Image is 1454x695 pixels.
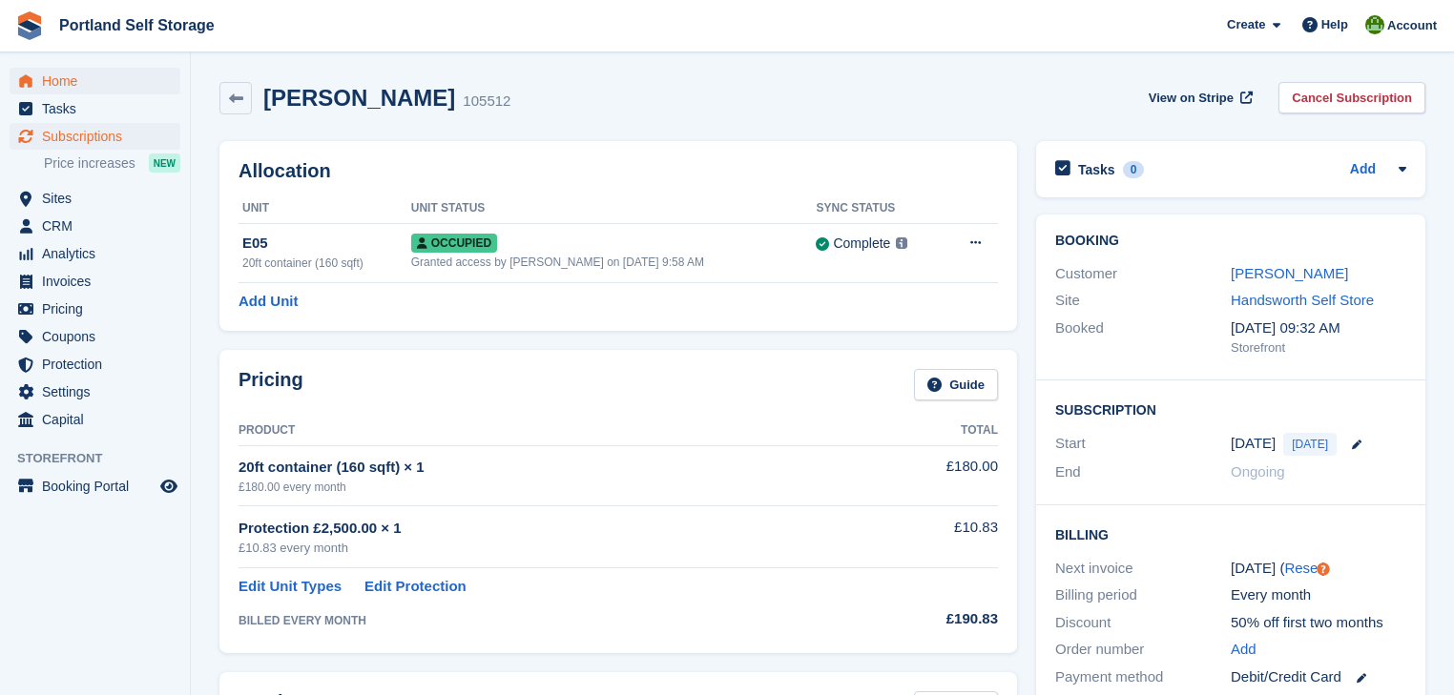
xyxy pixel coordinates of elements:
h2: Allocation [239,160,998,182]
div: £10.83 every month [239,539,858,558]
th: Sync Status [816,194,943,224]
td: £10.83 [858,506,998,568]
div: 105512 [463,91,510,112]
a: View on Stripe [1141,82,1257,113]
th: Unit [239,194,411,224]
span: View on Stripe [1149,89,1234,108]
h2: Subscription [1055,399,1406,419]
a: Edit Unit Types [239,576,342,598]
span: CRM [42,213,156,239]
a: menu [10,123,180,150]
div: End [1055,461,1231,483]
img: stora-icon-8386f47178a22dfd0bd8f6a31ec36ba5ce8667c1dd55bd0f319d3a0aa187defe.svg [15,11,44,40]
a: Preview store [157,475,180,498]
a: [PERSON_NAME] [1231,265,1348,281]
div: Granted access by [PERSON_NAME] on [DATE] 9:58 AM [411,254,817,271]
div: Start [1055,433,1231,456]
a: menu [10,240,180,267]
a: Add [1231,639,1257,661]
span: Tasks [42,95,156,122]
div: 20ft container (160 sqft) [242,255,411,272]
td: £180.00 [858,445,998,505]
span: Help [1321,15,1348,34]
div: Discount [1055,612,1231,634]
div: Billing period [1055,584,1231,606]
span: [DATE] [1283,433,1337,456]
h2: [PERSON_NAME] [263,85,455,111]
div: Tooltip anchor [1315,561,1332,578]
a: menu [10,213,180,239]
div: Payment method [1055,666,1231,688]
div: 50% off first two months [1231,612,1406,634]
span: Protection [42,351,156,378]
div: Debit/Credit Card [1231,666,1406,688]
span: Settings [42,378,156,405]
div: 20ft container (160 sqft) × 1 [239,457,858,479]
div: Booked [1055,317,1231,358]
span: Home [42,68,156,94]
div: Storefront [1231,338,1406,358]
h2: Tasks [1078,161,1115,178]
span: Analytics [42,240,156,267]
th: Total [858,416,998,446]
span: Price increases [44,154,135,173]
h2: Booking [1055,234,1406,249]
span: Storefront [17,449,190,468]
span: Subscriptions [42,123,156,150]
span: Sites [42,185,156,212]
div: E05 [242,233,411,255]
a: menu [10,296,180,322]
span: Pricing [42,296,156,322]
span: Capital [42,406,156,433]
img: icon-info-grey-7440780725fd019a000dd9b08b2336e03edf1995a4989e88bcd33f0948082b44.svg [896,237,907,249]
div: Site [1055,290,1231,312]
span: Booking Portal [42,473,156,500]
a: Add [1350,159,1376,181]
a: Edit Protection [364,576,467,598]
img: Sue Wolfendale [1365,15,1384,34]
div: 0 [1123,161,1145,178]
div: [DATE] ( ) [1231,558,1406,580]
a: menu [10,268,180,295]
a: Handsworth Self Store [1231,292,1374,308]
div: £190.83 [858,608,998,630]
a: Reset [1284,560,1321,576]
div: Next invoice [1055,558,1231,580]
div: Order number [1055,639,1231,661]
a: menu [10,185,180,212]
a: menu [10,323,180,350]
div: Every month [1231,584,1406,606]
span: Account [1387,16,1437,35]
span: Create [1227,15,1265,34]
th: Product [239,416,858,446]
span: Invoices [42,268,156,295]
div: [DATE] 09:32 AM [1231,317,1406,339]
span: Coupons [42,323,156,350]
a: menu [10,351,180,378]
th: Unit Status [411,194,817,224]
div: Protection £2,500.00 × 1 [239,518,858,540]
div: £180.00 every month [239,479,858,496]
a: Guide [914,369,998,400]
div: Complete [833,234,890,254]
a: Portland Self Storage [52,10,222,41]
a: menu [10,68,180,94]
div: BILLED EVERY MONTH [239,612,858,629]
a: Price increases NEW [44,153,180,174]
a: menu [10,406,180,433]
h2: Billing [1055,524,1406,543]
a: menu [10,378,180,405]
span: Occupied [411,234,497,253]
a: Add Unit [239,291,298,313]
div: Customer [1055,263,1231,285]
a: menu [10,95,180,122]
a: Cancel Subscription [1278,82,1425,113]
h2: Pricing [239,369,303,400]
time: 2025-09-02 00:00:00 UTC [1231,433,1276,455]
span: Ongoing [1231,463,1285,480]
div: NEW [149,153,180,173]
a: menu [10,473,180,500]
